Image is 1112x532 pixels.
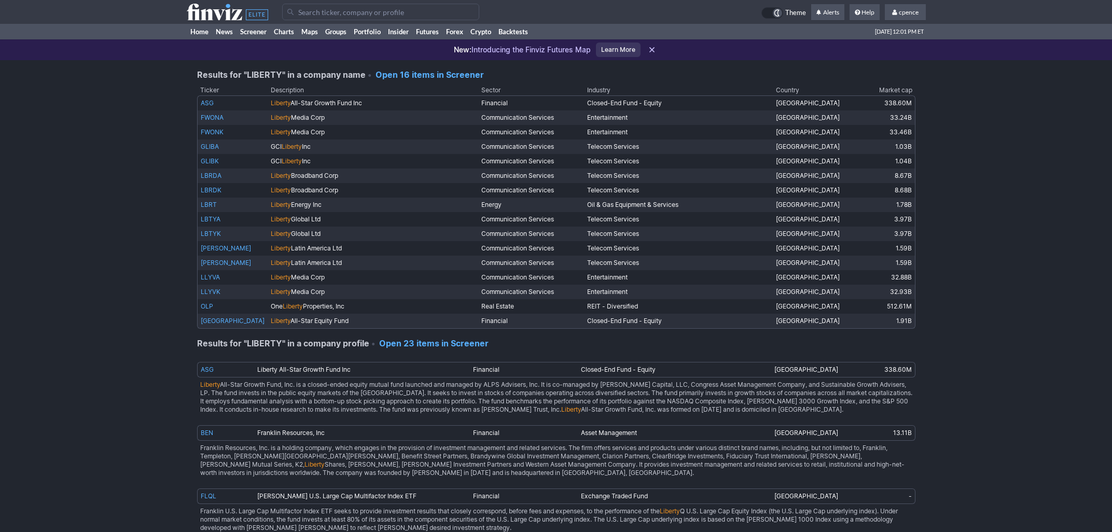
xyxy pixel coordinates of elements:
span: Liberty [271,114,291,121]
a: OLP [201,302,213,310]
td: Communication Services [478,125,584,139]
span: Liberty [271,215,291,223]
td: [GEOGRAPHIC_DATA] [771,488,843,504]
th: Industry [584,85,773,95]
td: Franklin Resources, Inc. is a holding company, which engages in the provision of investment manag... [197,441,915,480]
a: Open 16 items in Screener [376,69,484,80]
td: [GEOGRAPHIC_DATA] [773,270,844,285]
span: • [371,338,375,348]
a: Help [850,4,880,21]
td: Global Ltd [268,227,478,241]
a: Forex [442,24,467,39]
td: Entertainment [584,285,773,299]
td: 1.59B [844,241,915,256]
td: [GEOGRAPHIC_DATA] [773,241,844,256]
a: News [212,24,237,39]
span: Liberty [660,507,680,515]
th: Sector [478,85,584,95]
td: Communication Services [478,285,584,299]
td: Financial [478,314,584,329]
td: [GEOGRAPHIC_DATA] [773,198,844,212]
td: Communication Services [478,212,584,227]
span: Liberty [271,288,291,296]
td: All-Star Growth Fund, Inc. is a closed-ended equity mutual fund launched and managed by ALPS Advi... [197,377,915,417]
td: [GEOGRAPHIC_DATA] [773,110,844,125]
td: 1.91B [844,314,915,329]
td: Latin America Ltd [268,256,478,270]
a: Groups [322,24,350,39]
td: Exchange Traded Fund [578,488,772,504]
td: Global Ltd [268,212,478,227]
td: Telecom Services [584,169,773,183]
a: Screener [237,24,270,39]
a: GLIBA [201,143,219,150]
td: 8.67B [844,169,915,183]
td: Broadband Corp [268,169,478,183]
td: 33.24B [844,110,915,125]
td: [GEOGRAPHIC_DATA] [773,256,844,270]
td: Telecom Services [584,183,773,198]
td: Entertainment [584,110,773,125]
td: [GEOGRAPHIC_DATA] [773,95,844,110]
a: Learn More [596,43,641,57]
td: Media Corp [268,270,478,285]
td: [GEOGRAPHIC_DATA] [773,139,844,154]
a: Backtests [495,24,532,39]
td: Real Estate [478,299,584,314]
span: Liberty [271,244,291,252]
a: Open 23 items in Screener [379,338,489,348]
td: 1.78B [844,198,915,212]
td: Media Corp [268,125,478,139]
td: Closed-End Fund - Equity [578,362,772,377]
td: [PERSON_NAME] U.S. Large Cap Multifactor Index ETF [254,488,470,504]
a: Charts [270,24,298,39]
span: Liberty [271,201,291,208]
p: Introducing the Finviz Futures Map [454,45,591,55]
a: Home [187,24,212,39]
a: FWONK [201,128,224,136]
td: Communication Services [478,241,584,256]
td: Telecom Services [584,154,773,169]
span: Liberty [271,317,290,325]
a: LBTYA [201,215,220,223]
td: 32.93B [844,285,915,299]
td: Media Corp [268,110,478,125]
h4: Results for "LIBERTY" in a company profile [197,329,915,354]
a: FWONA [201,114,224,121]
a: cpence [885,4,926,21]
td: Communication Services [478,183,584,198]
td: [GEOGRAPHIC_DATA] [773,227,844,241]
a: ASG [201,99,214,107]
h4: Results for "LIBERTY" in a company name [197,60,915,85]
a: LBRDA [201,172,221,179]
a: Theme [761,7,806,19]
a: LBRT [201,201,217,208]
td: Telecom Services [584,256,773,270]
td: Media Corp [268,285,478,299]
td: [GEOGRAPHIC_DATA] [773,169,844,183]
span: Liberty [283,302,303,310]
td: [GEOGRAPHIC_DATA] [771,425,843,441]
span: Liberty [200,381,220,388]
a: ASG [201,366,214,373]
td: Telecom Services [584,139,773,154]
td: Communication Services [478,154,584,169]
a: Portfolio [350,24,384,39]
td: 8.68B [844,183,915,198]
span: Liberty [282,157,302,165]
td: Liberty All-Star Growth Fund Inc [254,362,470,377]
td: REIT - Diversified [584,299,773,314]
td: 1.04B [844,154,915,169]
span: [DATE] 12:01 PM ET [875,24,924,39]
span: Liberty [271,128,291,136]
td: [GEOGRAPHIC_DATA] [773,314,844,329]
th: Ticker [197,85,268,95]
td: Financial [478,95,584,110]
td: [GEOGRAPHIC_DATA] [773,183,844,198]
td: [GEOGRAPHIC_DATA] [773,285,844,299]
span: Liberty [271,230,291,237]
td: Energy [478,198,584,212]
td: Asset Management [578,425,772,441]
td: Closed-End Fund - Equity [584,314,773,329]
span: Liberty [282,143,302,150]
